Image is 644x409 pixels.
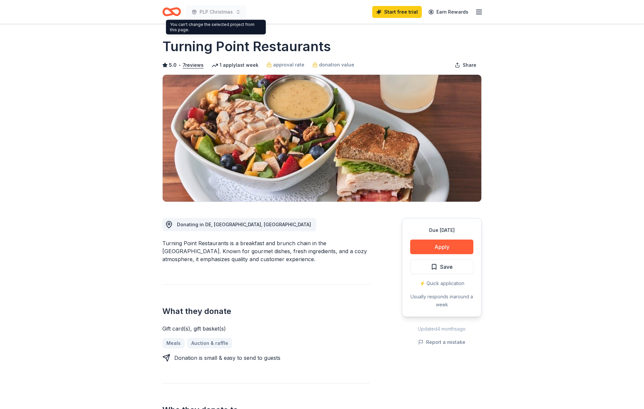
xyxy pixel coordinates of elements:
[177,222,311,227] span: Donating in DE, [GEOGRAPHIC_DATA], [GEOGRAPHIC_DATA]
[162,306,370,317] h2: What they donate
[319,61,354,69] span: donation value
[440,262,453,271] span: Save
[162,37,331,56] h1: Turning Point Restaurants
[449,58,482,72] button: Share
[273,61,304,69] span: approval rate
[410,226,473,234] div: Due [DATE]
[410,293,473,309] div: Usually responds in around a week
[162,338,185,349] a: Meals
[402,325,482,333] div: Updated 4 months ago
[212,61,258,69] div: 1 apply last week
[424,6,472,18] a: Earn Rewards
[410,259,473,274] button: Save
[162,325,370,333] div: Gift card(s), gift basket(s)
[187,338,232,349] a: Auction & raffle
[162,239,370,263] div: Turning Point Restaurants is a breakfast and brunch chain in the [GEOGRAPHIC_DATA]. Known for gou...
[186,5,246,19] button: PLP Christmas
[169,61,177,69] span: 5.0
[183,61,204,69] button: 7reviews
[174,354,280,362] div: Donation is small & easy to send to guests
[166,20,266,35] div: You can't change the selected project from this page.
[200,8,233,16] span: PLP Christmas
[372,6,422,18] a: Start free trial
[266,61,304,69] a: approval rate
[179,62,181,68] span: •
[410,279,473,287] div: ⚡️ Quick application
[418,338,465,346] button: Report a mistake
[163,75,481,202] img: Image for Turning Point Restaurants
[463,61,476,69] span: Share
[410,240,473,254] button: Apply
[312,61,354,69] a: donation value
[162,4,181,20] a: Home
